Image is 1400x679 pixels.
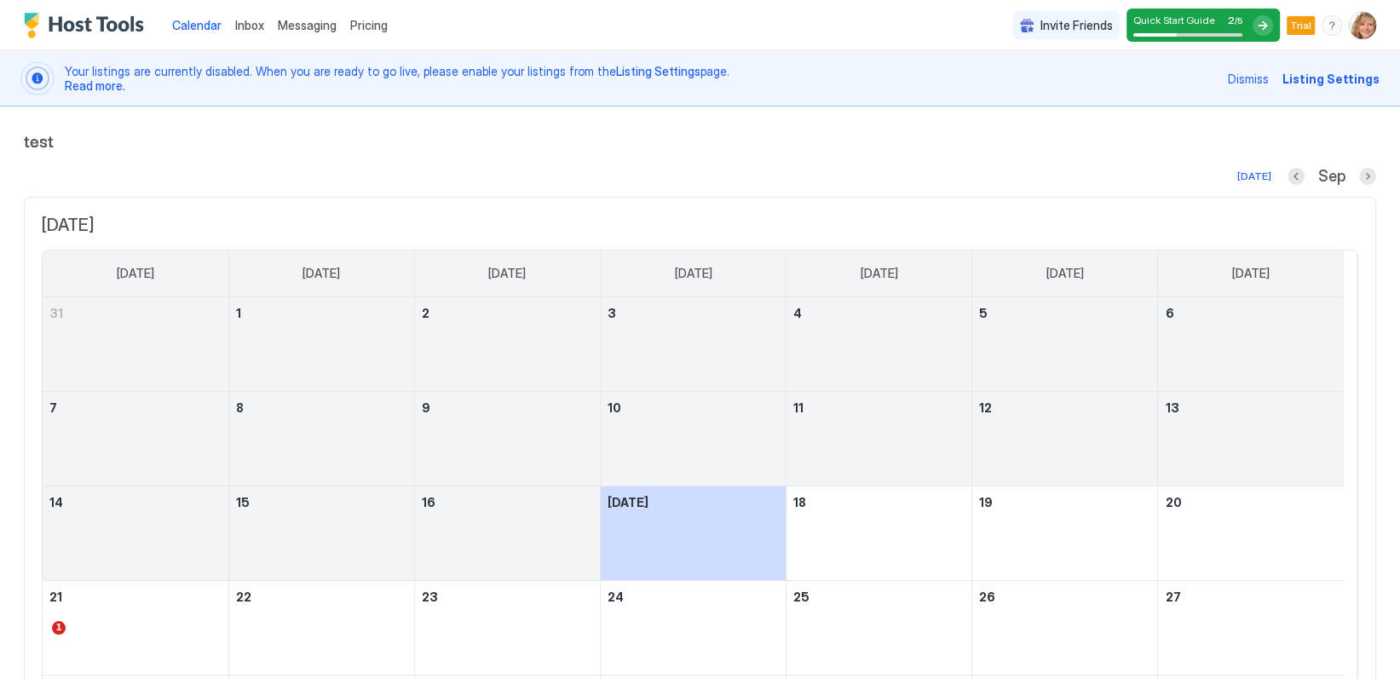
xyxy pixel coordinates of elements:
span: 8 [236,400,244,415]
span: 2 [1228,14,1235,26]
td: September 12, 2025 [972,391,1158,486]
td: September 7, 2025 [43,391,228,486]
a: September 14, 2025 [43,486,228,518]
td: September 18, 2025 [786,486,972,580]
span: Your listings are currently disabled. When you are ready to go live, please enable your listings ... [65,64,1218,94]
button: Previous month [1288,168,1305,185]
div: [DATE] [1237,169,1271,184]
span: 1 [52,621,66,635]
a: September 21, 2025 [43,581,228,613]
span: 11 [793,400,804,415]
a: September 20, 2025 [1158,486,1344,518]
td: September 6, 2025 [1158,297,1344,392]
a: September 27, 2025 [1158,581,1344,613]
a: September 17, 2025 [601,486,786,518]
a: September 1, 2025 [229,297,414,329]
div: Listing Settings [1282,70,1380,88]
a: September 11, 2025 [786,392,971,423]
a: September 26, 2025 [972,581,1157,613]
a: September 5, 2025 [972,297,1157,329]
span: 13 [1165,400,1178,415]
td: September 4, 2025 [786,297,972,392]
td: September 26, 2025 [972,580,1158,675]
a: September 23, 2025 [415,581,600,613]
a: September 19, 2025 [972,486,1157,518]
a: September 15, 2025 [229,486,414,518]
span: 22 [236,590,251,604]
div: User profile [1349,12,1376,39]
span: Pricing [350,18,388,33]
span: 1 [236,306,241,320]
span: Messaging [278,18,337,32]
span: Trial [1290,18,1311,33]
a: September 7, 2025 [43,392,228,423]
td: September 5, 2025 [972,297,1158,392]
a: Sunday [100,250,171,296]
td: September 27, 2025 [1158,580,1344,675]
td: September 22, 2025 [228,580,414,675]
td: September 13, 2025 [1158,391,1344,486]
a: Saturday [1215,250,1287,296]
span: [DATE] [488,266,526,281]
span: 21 [49,590,62,604]
a: Calendar [172,16,222,34]
span: 27 [1165,590,1180,604]
span: 4 [793,306,802,320]
td: September 23, 2025 [414,580,600,675]
td: September 2, 2025 [414,297,600,392]
span: 10 [608,400,621,415]
span: 31 [49,306,63,320]
iframe: Intercom live chat [17,621,58,662]
a: Inbox [235,16,264,34]
span: 26 [979,590,995,604]
a: September 13, 2025 [1158,392,1344,423]
span: [DATE] [42,215,1358,236]
span: 19 [979,495,993,509]
span: [DATE] [1046,266,1084,281]
span: Sep [1318,167,1345,187]
a: September 2, 2025 [415,297,600,329]
span: 2 [422,306,429,320]
span: 14 [49,495,63,509]
td: September 11, 2025 [786,391,972,486]
span: 15 [236,495,250,509]
span: 24 [608,590,624,604]
a: September 18, 2025 [786,486,971,518]
span: 5 [979,306,988,320]
span: / 5 [1235,15,1242,26]
a: Read more. [65,78,125,93]
span: 12 [979,400,992,415]
td: September 14, 2025 [43,486,228,580]
a: September 12, 2025 [972,392,1157,423]
a: Monday [285,250,357,296]
span: [DATE] [1232,266,1270,281]
span: test [24,127,1376,152]
a: Host Tools Logo [24,13,152,38]
span: 18 [793,495,806,509]
a: September 24, 2025 [601,581,786,613]
td: September 1, 2025 [228,297,414,392]
span: 3 [608,306,616,320]
span: Calendar [172,18,222,32]
td: August 31, 2025 [43,297,228,392]
a: September 9, 2025 [415,392,600,423]
span: [DATE] [674,266,712,281]
span: 20 [1165,495,1181,509]
a: September 16, 2025 [415,486,600,518]
span: 23 [422,590,438,604]
a: September 4, 2025 [786,297,971,329]
a: September 3, 2025 [601,297,786,329]
span: 9 [422,400,430,415]
a: September 6, 2025 [1158,297,1344,329]
span: [DATE] [861,266,898,281]
div: Dismiss [1228,70,1269,88]
td: September 3, 2025 [600,297,786,392]
td: September 21, 2025 [43,580,228,675]
a: Messaging [278,16,337,34]
a: Wednesday [657,250,729,296]
td: September 16, 2025 [414,486,600,580]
